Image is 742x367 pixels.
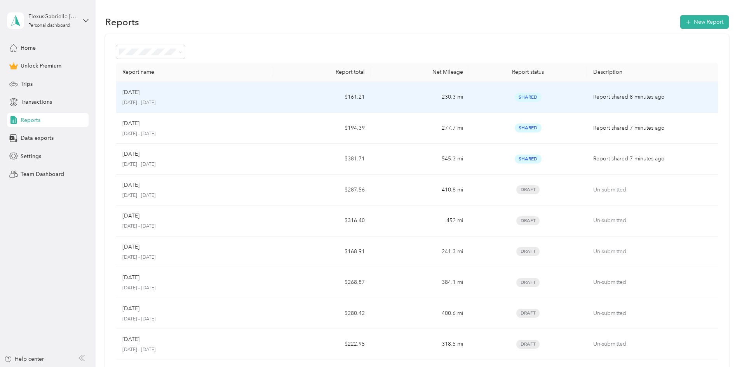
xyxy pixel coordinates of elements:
[371,82,469,113] td: 230.3 mi
[273,144,371,175] td: $381.71
[28,23,70,28] div: Personal dashboard
[273,175,371,206] td: $287.56
[122,150,139,158] p: [DATE]
[593,124,712,132] p: Report shared 7 minutes ago
[122,346,267,353] p: [DATE] - [DATE]
[21,44,36,52] span: Home
[515,123,542,132] span: Shared
[593,340,712,348] p: Un-submitted
[273,237,371,268] td: $168.91
[371,298,469,329] td: 400.6 mi
[593,247,712,256] p: Un-submitted
[680,15,729,29] button: New Report
[371,237,469,268] td: 241.3 mi
[122,161,267,168] p: [DATE] - [DATE]
[273,329,371,360] td: $222.95
[273,298,371,329] td: $280.42
[122,273,139,282] p: [DATE]
[516,309,540,318] span: Draft
[516,247,540,256] span: Draft
[587,63,718,82] th: Description
[371,113,469,144] td: 277.7 mi
[371,267,469,298] td: 384.1 mi
[371,205,469,237] td: 452 mi
[21,62,61,70] span: Unlock Premium
[21,170,64,178] span: Team Dashboard
[371,175,469,206] td: 410.8 mi
[21,134,54,142] span: Data exports
[516,185,540,194] span: Draft
[122,130,267,137] p: [DATE] - [DATE]
[21,152,41,160] span: Settings
[122,285,267,292] p: [DATE] - [DATE]
[21,98,52,106] span: Transactions
[371,144,469,175] td: 545.3 mi
[122,335,139,344] p: [DATE]
[122,254,267,261] p: [DATE] - [DATE]
[273,267,371,298] td: $268.87
[4,355,44,363] button: Help center
[593,93,712,101] p: Report shared 8 minutes ago
[21,80,33,88] span: Trips
[273,82,371,113] td: $161.21
[273,205,371,237] td: $316.40
[593,309,712,318] p: Un-submitted
[122,304,139,313] p: [DATE]
[698,324,742,367] iframe: Everlance-gr Chat Button Frame
[122,316,267,323] p: [DATE] - [DATE]
[593,278,712,287] p: Un-submitted
[371,329,469,360] td: 318.5 mi
[515,155,542,163] span: Shared
[122,119,139,128] p: [DATE]
[593,216,712,225] p: Un-submitted
[476,69,581,75] div: Report status
[516,216,540,225] span: Draft
[21,116,40,124] span: Reports
[516,340,540,349] span: Draft
[116,63,273,82] th: Report name
[105,18,139,26] h1: Reports
[122,223,267,230] p: [DATE] - [DATE]
[122,212,139,220] p: [DATE]
[122,192,267,199] p: [DATE] - [DATE]
[593,155,712,163] p: Report shared 7 minutes ago
[122,181,139,190] p: [DATE]
[122,99,267,106] p: [DATE] - [DATE]
[273,113,371,144] td: $194.39
[122,243,139,251] p: [DATE]
[273,63,371,82] th: Report total
[593,186,712,194] p: Un-submitted
[371,63,469,82] th: Net Mileage
[516,278,540,287] span: Draft
[515,93,542,102] span: Shared
[28,12,77,21] div: ElexusGabrielle [PERSON_NAME]
[122,88,139,97] p: [DATE]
